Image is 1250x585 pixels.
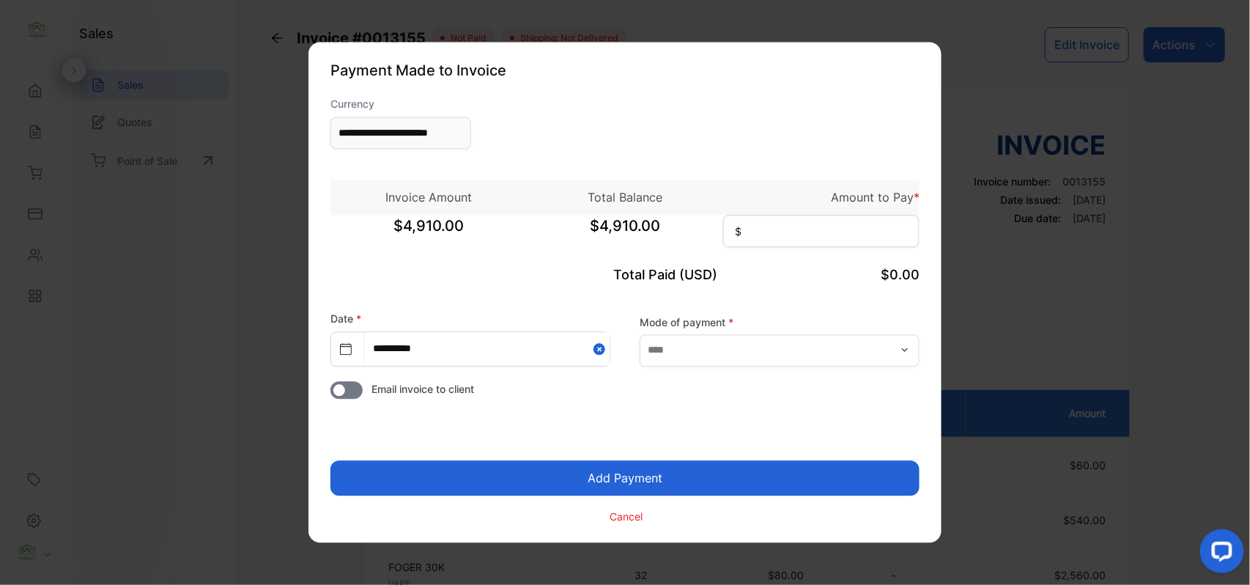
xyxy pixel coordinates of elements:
[881,268,920,283] span: $0.00
[593,333,610,366] button: Close
[330,461,920,496] button: Add Payment
[330,60,920,82] p: Payment Made to Invoice
[330,97,471,112] label: Currency
[371,382,474,397] span: Email invoice to client
[527,189,723,207] p: Total Balance
[610,509,643,524] p: Cancel
[330,313,361,325] label: Date
[735,224,742,240] span: $
[330,189,527,207] p: Invoice Amount
[330,216,527,252] span: $4,910.00
[640,314,920,330] label: Mode of payment
[1188,523,1250,585] iframe: LiveChat chat widget
[527,216,723,252] span: $4,910.00
[527,265,723,285] p: Total Paid (USD)
[723,189,920,207] p: Amount to Pay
